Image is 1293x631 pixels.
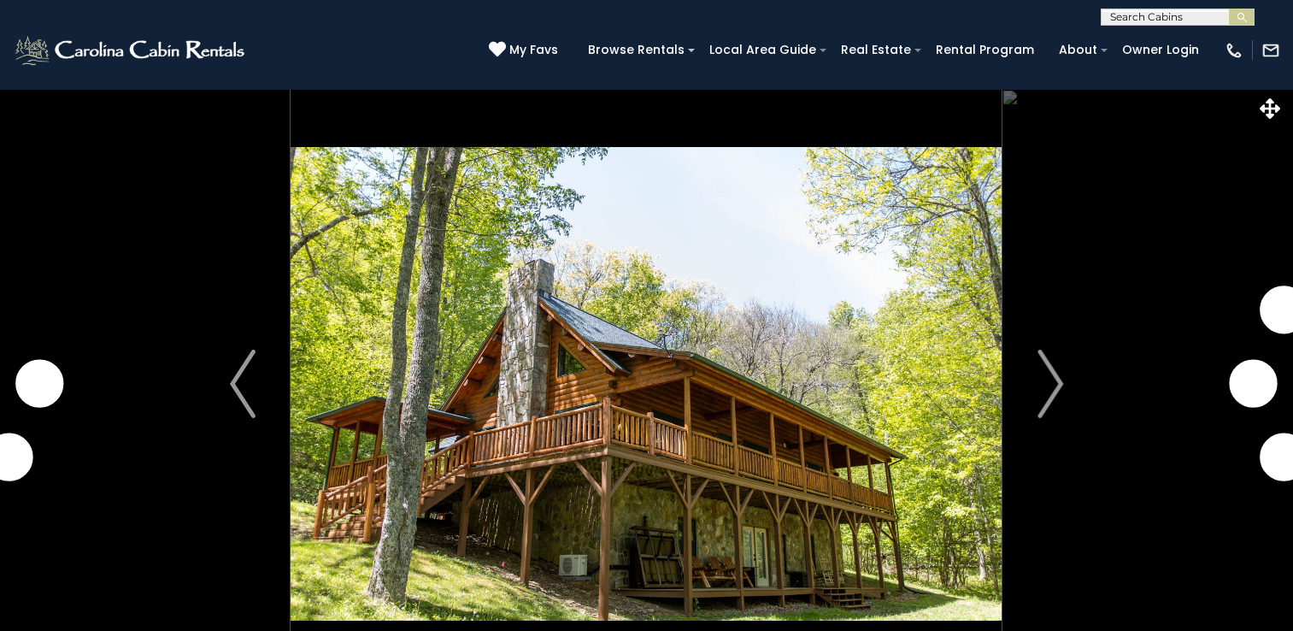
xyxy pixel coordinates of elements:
[1225,41,1243,60] img: phone-regular-white.png
[832,37,920,63] a: Real Estate
[489,41,562,60] a: My Favs
[509,41,558,59] span: My Favs
[1050,37,1106,63] a: About
[579,37,693,63] a: Browse Rentals
[1114,37,1208,63] a: Owner Login
[1037,350,1063,418] img: arrow
[230,350,256,418] img: arrow
[1261,41,1280,60] img: mail-regular-white.png
[701,37,825,63] a: Local Area Guide
[13,33,250,68] img: White-1-2.png
[927,37,1043,63] a: Rental Program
